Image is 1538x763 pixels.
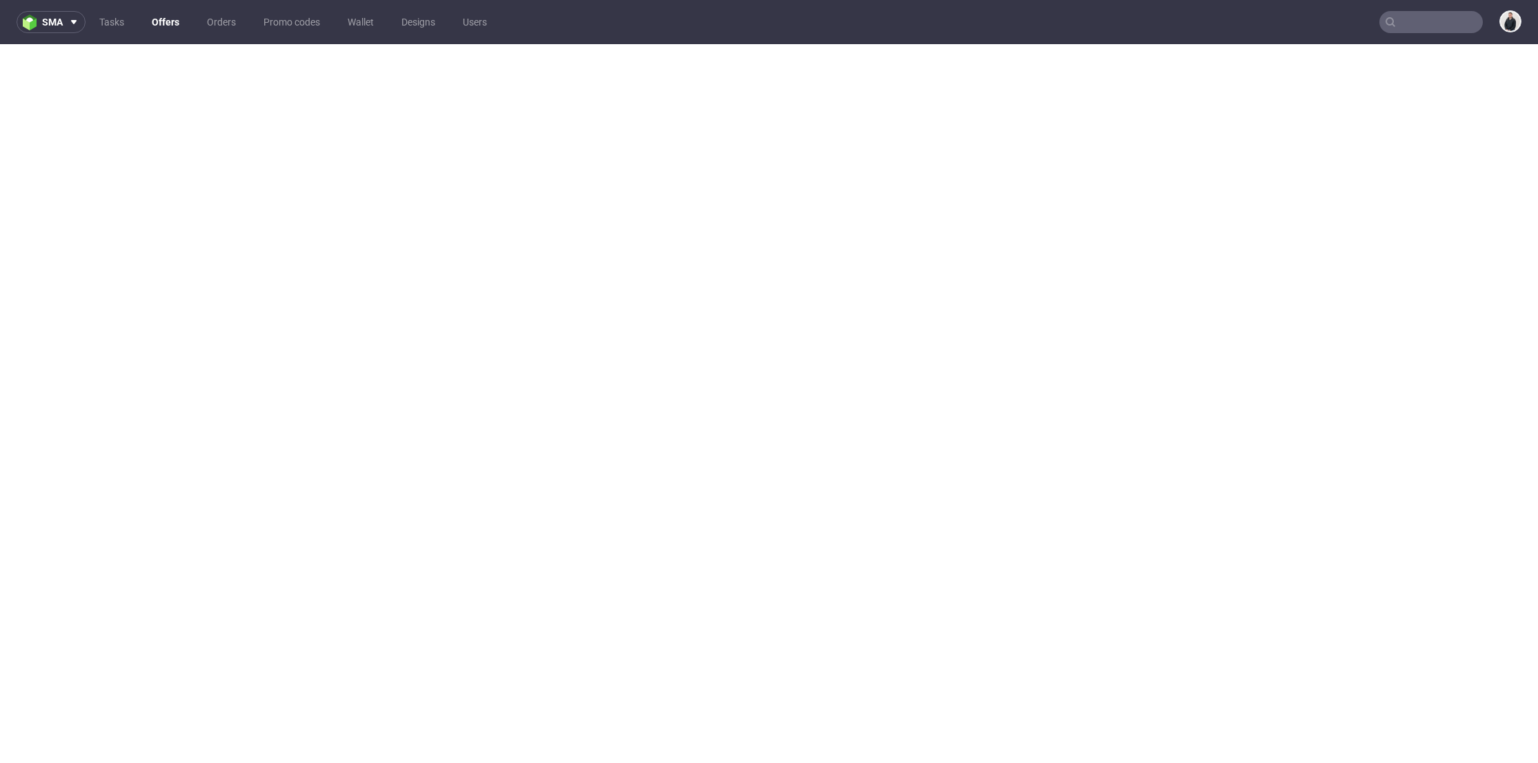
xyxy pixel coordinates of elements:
a: Orders [199,11,244,33]
a: Promo codes [255,11,328,33]
a: Wallet [339,11,382,33]
a: Users [455,11,495,33]
a: Designs [393,11,443,33]
a: Offers [143,11,188,33]
img: logo [23,14,42,30]
a: Tasks [91,11,132,33]
span: sma [42,17,63,27]
img: Adrian Margula [1501,12,1520,31]
button: sma [17,11,86,33]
